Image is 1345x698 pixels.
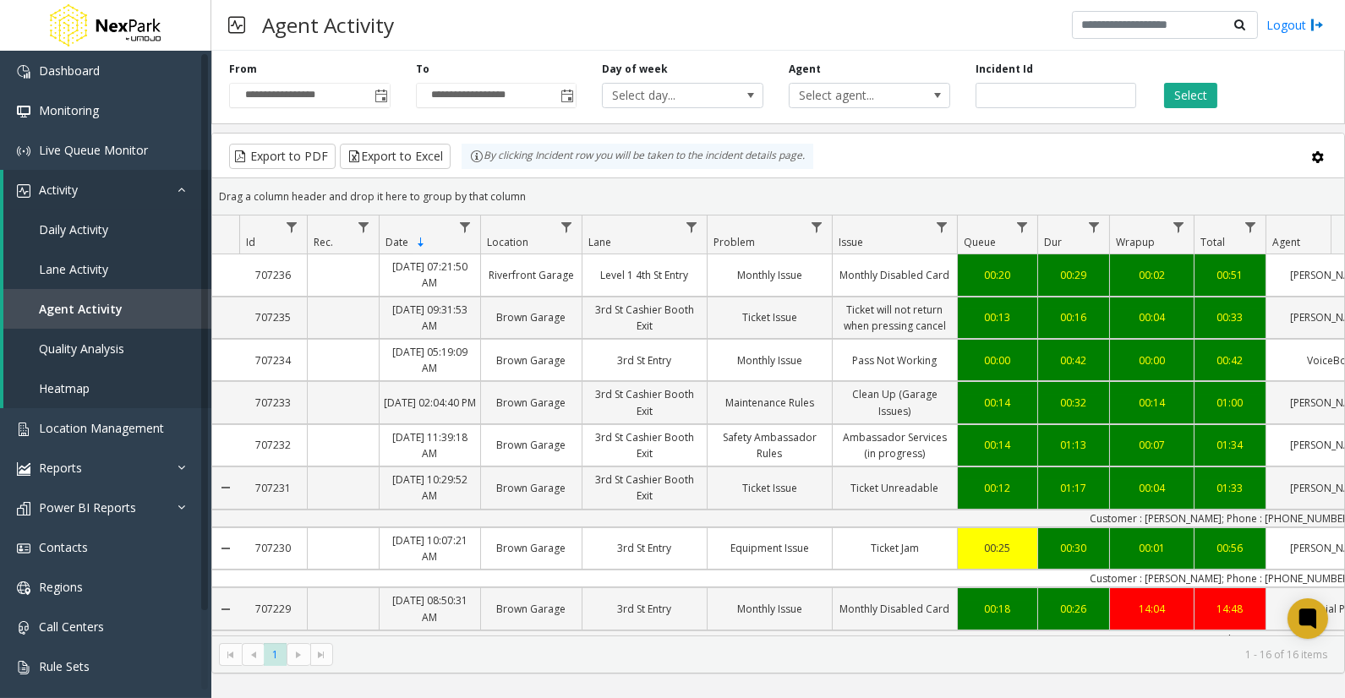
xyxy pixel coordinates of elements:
[3,210,211,249] a: Daily Activity
[340,144,451,169] button: Export to Excel
[343,647,1327,662] kendo-pager-info: 1 - 16 of 16 items
[1042,267,1105,283] div: 00:29
[1199,601,1261,617] div: 14:48
[239,476,307,500] a: 707231
[39,499,136,515] span: Power BI Reports
[212,461,239,515] a: Collapse Details
[1110,263,1194,287] a: 00:02
[39,341,124,357] span: Quality Analysis
[1110,536,1194,560] a: 00:01
[1114,352,1189,368] div: 00:00
[1195,348,1266,373] a: 00:42
[958,263,1037,287] a: 00:20
[481,536,582,560] a: Brown Garage
[239,390,307,415] a: 707233
[1038,536,1109,560] a: 00:30
[833,263,957,287] a: Monthly Disabled Card
[1116,235,1155,249] span: Wrapup
[229,144,336,169] button: Export to PDF
[1199,480,1261,496] div: 01:33
[481,476,582,500] a: Brown Garage
[239,433,307,457] a: 707232
[1042,395,1105,411] div: 00:32
[1195,390,1266,415] a: 01:00
[39,579,83,595] span: Regions
[708,305,832,330] a: Ticket Issue
[1110,305,1194,330] a: 00:04
[17,502,30,515] img: 'icon'
[1195,305,1266,330] a: 00:33
[353,215,375,238] a: Rec. Filter Menu
[3,289,211,329] a: Agent Activity
[962,480,1033,496] div: 00:12
[39,261,108,277] span: Lane Activity
[582,297,707,338] a: 3rd St Cashier Booth Exit
[582,348,707,373] a: 3rd St Entry
[380,254,480,295] a: [DATE] 07:21:50 AM
[588,235,611,249] span: Lane
[39,301,123,317] span: Agent Activity
[708,425,832,466] a: Safety Ambassador Rules
[1114,309,1189,325] div: 00:04
[833,382,957,423] a: Clean Up (Garage Issues)
[380,425,480,466] a: [DATE] 11:39:18 AM
[239,348,307,373] a: 707234
[1199,395,1261,411] div: 01:00
[371,84,390,107] span: Toggle popup
[17,65,30,79] img: 'icon'
[708,597,832,621] a: Monthly Issue
[931,215,954,238] a: Issue Filter Menu
[1195,476,1266,500] a: 01:33
[1195,536,1266,560] a: 00:56
[962,267,1033,283] div: 00:20
[17,105,30,118] img: 'icon'
[481,263,582,287] a: Riverfront Garage
[281,215,303,238] a: Id Filter Menu
[3,249,211,289] a: Lane Activity
[1110,476,1194,500] a: 00:04
[708,390,832,415] a: Maintenance Rules
[212,182,1344,211] div: Drag a column header and drop it here to group by that column
[17,423,30,436] img: 'icon'
[958,433,1037,457] a: 00:14
[1110,348,1194,373] a: 00:00
[3,329,211,368] a: Quality Analysis
[1114,540,1189,556] div: 00:01
[239,536,307,560] a: 707230
[39,221,108,237] span: Daily Activity
[1195,433,1266,457] a: 01:34
[833,297,957,338] a: Ticket will not return when pressing cancel
[1042,352,1105,368] div: 00:42
[1199,437,1261,453] div: 01:34
[1044,235,1062,249] span: Dur
[958,390,1037,415] a: 00:14
[1042,309,1105,325] div: 00:16
[958,348,1037,373] a: 00:00
[962,437,1033,453] div: 00:14
[681,215,703,238] a: Lane Filter Menu
[789,62,821,77] label: Agent
[1114,480,1189,496] div: 00:04
[582,536,707,560] a: 3rd St Entry
[962,395,1033,411] div: 00:14
[380,467,480,508] a: [DATE] 10:29:52 AM
[582,263,707,287] a: Level 1 4th St Entry
[39,460,82,476] span: Reports
[582,467,707,508] a: 3rd St Cashier Booth Exit
[1042,540,1105,556] div: 00:30
[212,215,1344,635] div: Data table
[962,352,1033,368] div: 00:00
[1199,309,1261,325] div: 00:33
[1266,16,1324,34] a: Logout
[454,215,477,238] a: Date Filter Menu
[958,536,1037,560] a: 00:25
[229,62,257,77] label: From
[1038,597,1109,621] a: 00:26
[3,170,211,210] a: Activity
[246,235,255,249] span: Id
[1200,235,1225,249] span: Total
[17,621,30,635] img: 'icon'
[1114,601,1189,617] div: 14:04
[487,235,528,249] span: Location
[39,63,100,79] span: Dashboard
